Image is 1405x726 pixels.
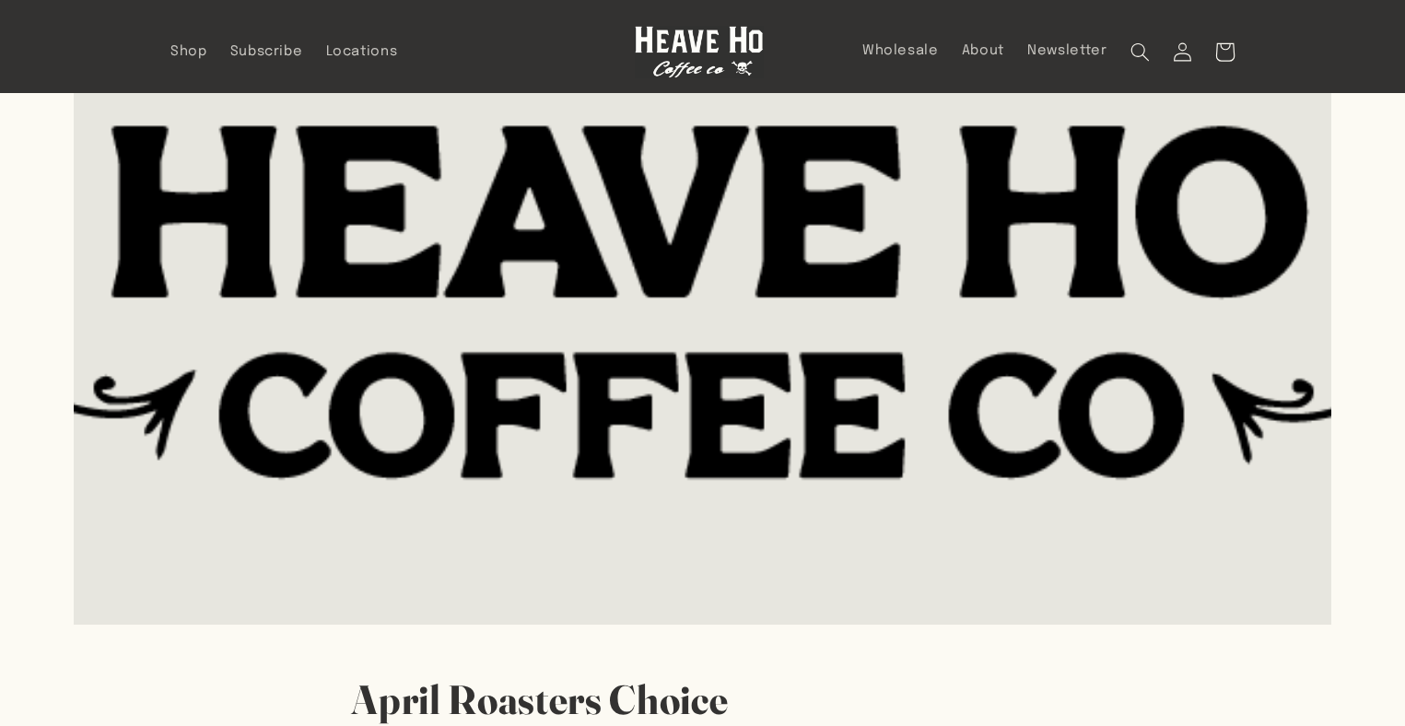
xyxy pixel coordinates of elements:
[1016,30,1119,71] a: Newsletter
[962,42,1004,60] span: About
[314,31,409,72] a: Locations
[351,673,1053,726] h1: April Roasters Choice
[218,31,314,72] a: Subscribe
[635,26,764,78] img: Heave Ho Coffee Co
[230,43,303,61] span: Subscribe
[74,93,1331,626] img: April Roasters Choice
[850,30,950,71] a: Wholesale
[1027,42,1106,60] span: Newsletter
[170,43,207,61] span: Shop
[326,43,398,61] span: Locations
[158,31,218,72] a: Shop
[950,30,1015,71] a: About
[862,42,939,60] span: Wholesale
[1118,30,1161,73] summary: Search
